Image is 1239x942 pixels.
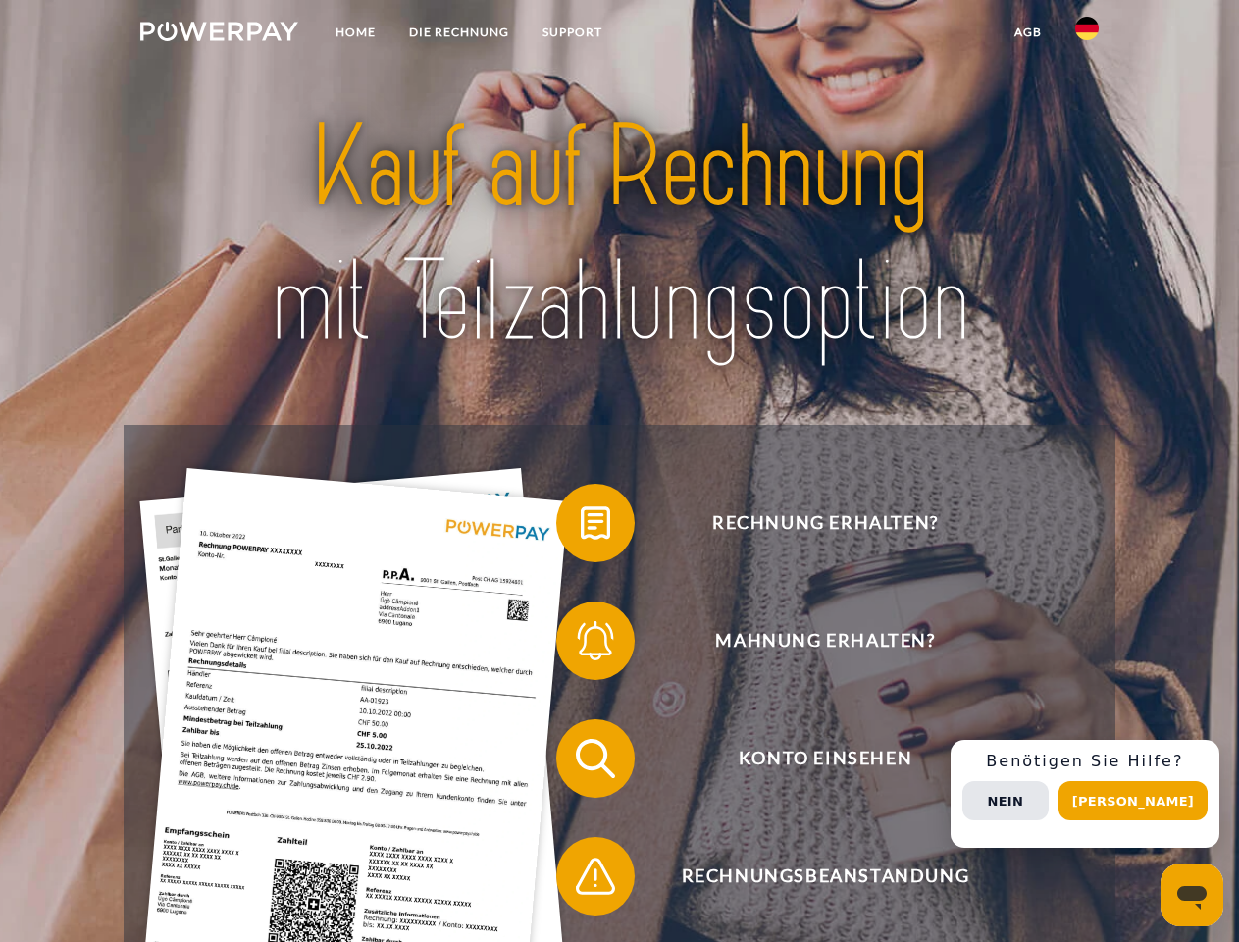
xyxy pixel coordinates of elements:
a: SUPPORT [526,15,619,50]
a: DIE RECHNUNG [392,15,526,50]
img: qb_warning.svg [571,852,620,901]
img: qb_search.svg [571,734,620,783]
button: Konto einsehen [556,719,1066,798]
h3: Benötigen Sie Hilfe? [962,752,1208,771]
img: qb_bell.svg [571,616,620,665]
img: logo-powerpay-white.svg [140,22,298,41]
button: Mahnung erhalten? [556,602,1066,680]
img: qb_bill.svg [571,498,620,548]
a: agb [998,15,1058,50]
button: Rechnung erhalten? [556,484,1066,562]
img: de [1075,17,1099,40]
img: title-powerpay_de.svg [187,94,1052,376]
span: Konto einsehen [585,719,1065,798]
span: Rechnungsbeanstandung [585,837,1065,916]
button: Nein [962,781,1049,820]
a: Home [319,15,392,50]
button: [PERSON_NAME] [1058,781,1208,820]
iframe: Schaltfläche zum Öffnen des Messaging-Fensters [1161,863,1223,926]
span: Mahnung erhalten? [585,602,1065,680]
button: Rechnungsbeanstandung [556,837,1066,916]
div: Schnellhilfe [951,740,1219,848]
span: Rechnung erhalten? [585,484,1065,562]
